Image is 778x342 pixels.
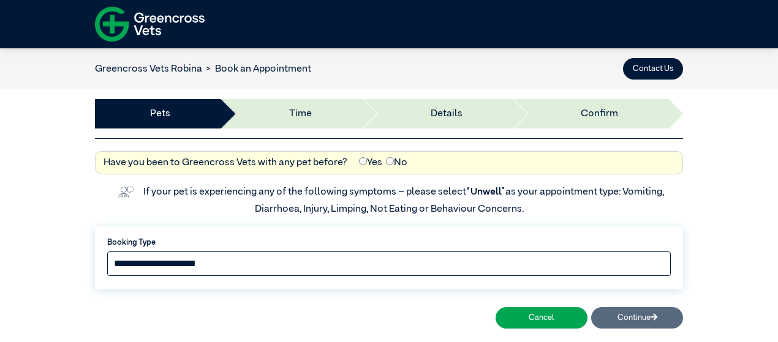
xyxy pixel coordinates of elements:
label: Yes [359,155,382,170]
li: Book an Appointment [202,62,311,76]
label: If your pet is experiencing any of the following symptoms – please select as your appointment typ... [143,187,666,214]
input: Yes [359,157,367,165]
img: vet [114,182,137,202]
img: f-logo [95,3,205,45]
a: Greencross Vets Robina [95,64,202,74]
label: No [386,155,407,170]
label: Booking Type [107,237,671,248]
nav: breadcrumb [95,62,311,76]
span: “Unwell” [466,187,505,197]
input: No [386,157,394,165]
a: Pets [150,106,170,121]
button: Contact Us [623,58,683,80]
button: Cancel [496,307,587,329]
label: Have you been to Greencross Vets with any pet before? [104,155,347,170]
